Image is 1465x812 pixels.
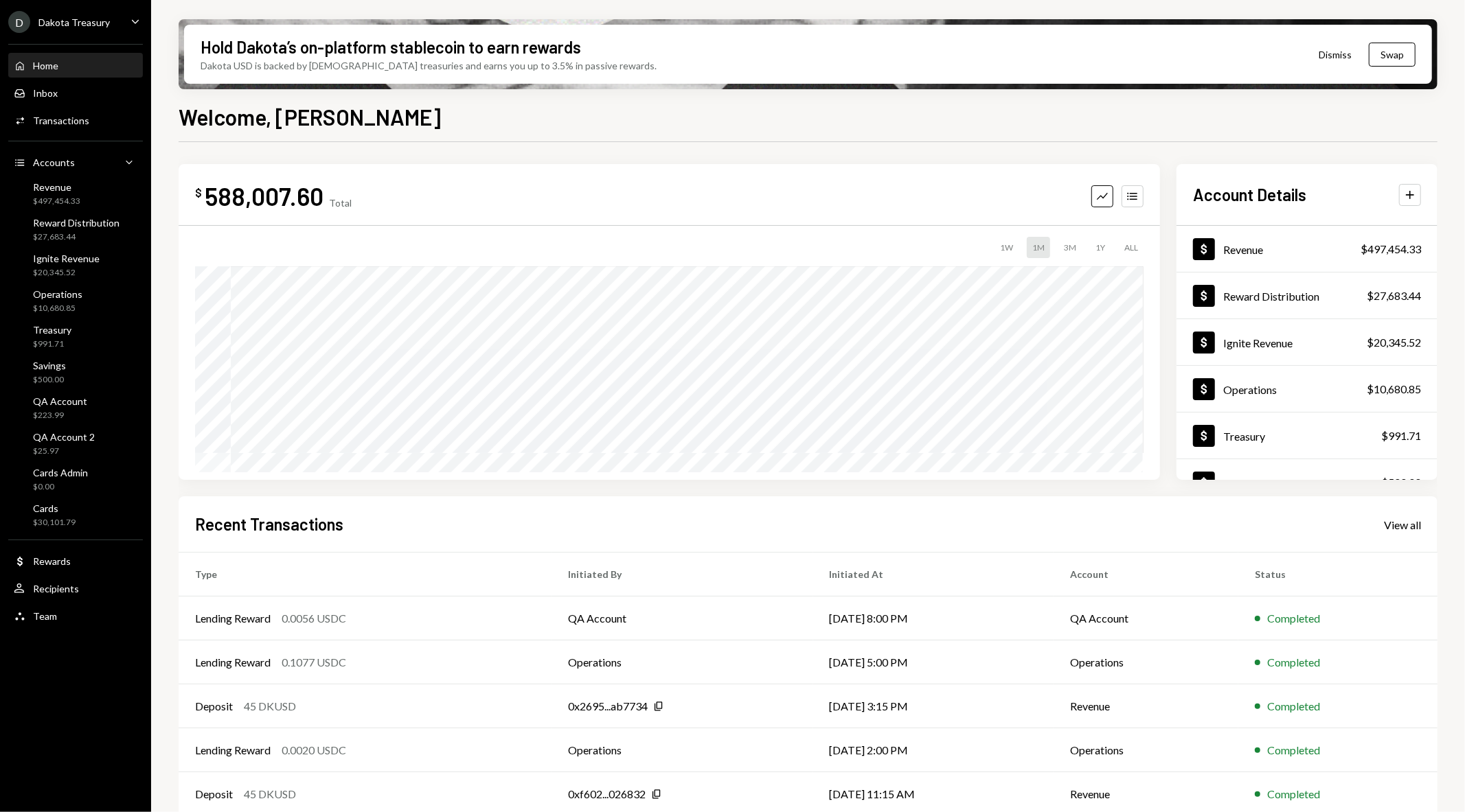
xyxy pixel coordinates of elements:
[38,16,110,28] div: Dakota Treasury
[1384,518,1421,532] div: View all
[8,177,143,210] a: Revenue$497,454.33
[1238,553,1438,596] th: Status
[1177,366,1438,412] a: Operations$10,680.85
[1361,241,1421,257] div: $497,454.33
[8,548,143,573] a: Rewards
[33,445,95,457] div: $25.97
[552,596,813,640] td: QA Account
[33,253,100,264] div: Ignite Revenue
[244,786,296,802] div: 45 DKUSD
[813,640,1054,684] td: [DATE] 5:00 PM
[1177,319,1438,365] a: Ignite Revenue$20,345.52
[1177,459,1438,505] a: Savings$500.00
[33,267,100,279] div: $20,345.52
[195,610,271,627] div: Lending Reward
[8,576,143,601] a: Recipients
[195,786,233,802] div: Deposit
[33,517,76,529] div: $30,101.79
[244,698,296,715] div: 45 DKUSD
[8,213,143,246] a: Reward Distribution$27,683.44
[1223,383,1277,396] div: Operations
[1223,476,1259,489] div: Savings
[8,108,143,132] a: Transactions
[8,248,143,281] a: Ignite Revenue$20,345.52
[552,640,813,684] td: Operations
[195,654,271,671] div: Lending Reward
[33,338,71,350] div: $991.71
[1369,43,1416,67] button: Swap
[813,684,1054,728] td: [DATE] 3:15 PM
[1267,698,1320,715] div: Completed
[8,284,143,317] a: Operations$10,680.85
[568,786,646,802] div: 0xf602...026832
[33,481,88,493] div: $0.00
[8,80,143,105] a: Inbox
[33,87,58,99] div: Inbox
[1223,290,1319,303] div: Reward Distribution
[33,467,88,478] div: Cards Admin
[33,395,87,407] div: QA Account
[8,53,143,78] a: Home
[33,156,75,168] div: Accounts
[1027,237,1050,258] div: 1M
[195,698,233,715] div: Deposit
[8,391,143,424] a: QA Account$223.99
[813,596,1054,640] td: [DATE] 8:00 PM
[1267,654,1320,671] div: Completed
[1177,226,1438,272] a: Revenue$497,454.33
[33,610,57,622] div: Team
[1381,474,1421,491] div: $500.00
[1267,610,1320,627] div: Completed
[1054,728,1238,772] td: Operations
[1054,640,1238,684] td: Operations
[8,498,143,531] a: Cards$30,101.79
[1177,272,1438,318] a: Reward Distribution$27,683.44
[1384,517,1421,532] a: View all
[282,742,346,758] div: 0.0020 USDC
[33,231,120,243] div: $27,683.44
[33,374,66,386] div: $500.00
[1177,413,1438,459] a: Treasury$991.71
[33,217,120,229] div: Reward Distribution
[1267,742,1320,758] div: Completed
[1367,288,1421,304] div: $27,683.44
[33,555,71,567] div: Rewards
[201,58,657,73] div: Dakota USD is backed by [DEMOGRAPHIC_DATA] treasuries and earns you up to 3.5% in passive rewards.
[1193,183,1306,206] h2: Account Details
[33,288,82,300] div: Operations
[1119,237,1144,258] div: ALL
[1054,596,1238,640] td: QA Account
[8,11,30,33] div: D
[33,410,87,421] div: $223.99
[1054,684,1238,728] td: Revenue
[33,583,79,594] div: Recipients
[33,181,80,193] div: Revenue
[1223,336,1293,349] div: Ignite Revenue
[33,60,58,71] div: Home
[8,427,143,460] a: QA Account 2$25.97
[195,513,343,535] h2: Recent Transactions
[282,610,346,627] div: 0.0056 USDC
[179,103,441,130] h1: Welcome, [PERSON_NAME]
[8,463,143,496] a: Cards Admin$0.00
[33,324,71,336] div: Treasury
[1267,786,1320,802] div: Completed
[1223,243,1263,256] div: Revenue
[8,150,143,174] a: Accounts
[179,553,552,596] th: Type
[195,742,271,758] div: Lending Reward
[1381,428,1421,444] div: $991.71
[1090,237,1111,258] div: 1Y
[1367,334,1421,351] div: $20,345.52
[8,356,143,388] a: Savings$500.00
[1302,38,1369,71] button: Dismiss
[1367,381,1421,397] div: $10,680.85
[1058,237,1082,258] div: 3M
[282,654,346,671] div: 0.1077 USDC
[33,115,89,126] div: Transactions
[552,728,813,772] td: Operations
[33,360,66,371] div: Savings
[8,603,143,628] a: Team
[33,303,82,314] div: $10,680.85
[1054,553,1238,596] th: Account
